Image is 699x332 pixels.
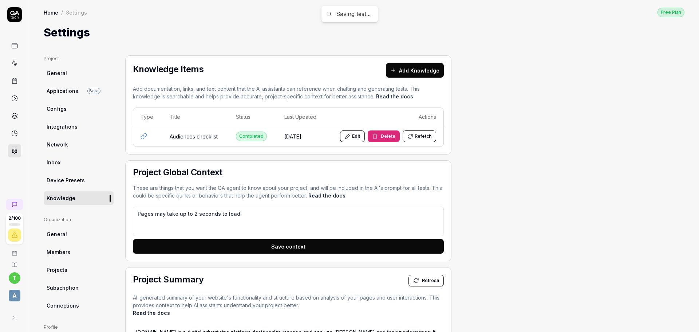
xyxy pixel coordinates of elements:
th: Last Updated [277,108,327,126]
a: General [44,66,114,80]
button: Refetch [403,130,436,142]
div: / [61,9,63,16]
h2: Project Summary [133,275,204,284]
a: New conversation [6,199,23,210]
p: AI-generated summary of your website's functionality and structure based on analysis of your page... [133,294,444,317]
a: Projects [44,263,114,277]
a: Read the docs [376,93,413,99]
span: General [47,69,67,77]
button: Refresh [408,275,444,286]
a: Configs [44,102,114,116]
span: Applications [47,87,78,95]
div: Settings [66,9,87,16]
span: Members [47,248,70,256]
span: Knowledge [47,194,75,202]
p: These are things that you want the QA agent to know about your project, and will be included in t... [133,184,444,199]
a: Network [44,138,114,151]
a: Read the docs [133,310,170,316]
a: Home [44,9,58,16]
a: General [44,227,114,241]
th: Status [229,108,277,126]
span: a [9,290,20,301]
div: Saving test... [336,10,371,18]
h2: Knowledge Items [133,65,204,74]
a: Integrations [44,120,114,133]
a: Book a call with us [3,245,26,256]
a: Device Presets [44,173,114,187]
span: Beta [87,88,100,94]
span: Projects [47,266,67,274]
a: Inbox [44,156,114,169]
span: Inbox [47,159,60,166]
div: Completed [236,132,267,141]
button: Save context [133,239,444,254]
button: Add Knowledge [386,63,444,78]
span: Network [47,141,68,148]
span: Refresh [422,277,439,284]
td: Audiences checklist [162,126,229,147]
div: Organization [44,216,114,223]
a: Read the docs [308,192,345,199]
a: Documentation [3,256,26,268]
button: Free Plan [657,7,684,17]
a: ApplicationsBeta [44,84,114,98]
span: 2 / 100 [8,216,21,220]
button: Delete [368,130,400,142]
button: a [3,284,26,303]
span: General [47,230,67,238]
th: Type [133,108,162,126]
a: Connections [44,299,114,312]
div: Free Plan [657,8,684,17]
a: Subscription [44,281,114,294]
button: Edit [340,130,365,142]
td: [DATE] [277,126,327,147]
th: Title [162,108,229,126]
button: t [9,272,20,284]
span: Connections [47,302,79,309]
span: Integrations [47,123,78,130]
div: Project [44,55,114,62]
h2: Project Global Context [133,168,444,177]
div: Profile [44,324,114,331]
a: Members [44,245,114,259]
span: Device Presets [47,176,85,184]
th: Actions [326,108,443,126]
p: Add documentation, links, and text content that the AI assistants can reference when chatting and... [133,85,444,100]
h1: Settings [44,24,90,41]
span: Configs [47,105,67,113]
span: Subscription [47,284,79,292]
span: Delete [381,133,395,140]
a: Knowledge [44,191,114,205]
